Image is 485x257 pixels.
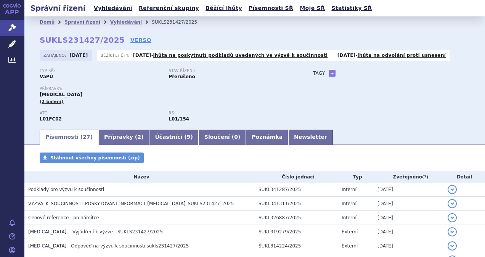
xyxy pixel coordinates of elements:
a: lhůta na poskytnutí podkladů uvedených ve výzvě k součinnosti [153,53,328,58]
td: SUKL314224/2025 [255,239,338,253]
a: Účastníci (9) [149,130,198,145]
a: Referenční skupiny [137,3,201,13]
a: Statistiky SŘ [329,3,374,13]
td: SUKL326887/2025 [255,211,338,225]
p: ATC: [40,111,161,116]
a: Správní řízení [64,19,100,25]
span: 9 [187,134,191,140]
span: (2 balení) [40,99,64,104]
strong: [DATE] [337,53,356,58]
button: detail [448,199,457,208]
td: [DATE] [374,197,444,211]
th: Název [24,171,255,183]
span: Zahájeno: [43,52,67,58]
p: - [133,52,328,58]
a: Běžící lhůty [203,3,244,13]
a: + [329,70,336,77]
span: Cenové reference - po námitce [28,215,99,220]
button: detail [448,185,457,194]
span: Externí [342,243,358,249]
h3: Tagy [313,69,325,78]
a: Moje SŘ [297,3,327,13]
span: SARCLISA - Odpověď na výzvu k součinnosti sukls231427/2025 [28,243,189,249]
p: Stav řízení: [169,69,290,73]
strong: [DATE] [133,53,151,58]
span: Interní [342,215,357,220]
span: SARCLISA, - Vyjádření k výzvě - SUKLS231427/2025 [28,229,163,235]
p: Typ SŘ: [40,69,161,73]
li: SUKLS231427/2025 [152,16,207,28]
strong: [DATE] [70,53,88,58]
abbr: (?) [422,175,428,180]
td: [DATE] [374,225,444,239]
a: lhůta na odvolání proti usnesení [357,53,446,58]
span: Externí [342,229,358,235]
span: VÝZVA_K_SOUČINNOSTI_POSKYTOVÁNÍ_INFORMACÍ_SARCLISA_SUKLS231427_2025 [28,201,234,206]
th: Číslo jednací [255,171,338,183]
strong: VaPÚ [40,74,53,79]
a: Písemnosti SŘ [246,3,295,13]
a: Sloučení (0) [199,130,246,145]
span: 27 [83,134,90,140]
span: Běžící lhůty: [101,52,131,58]
span: Interní [342,187,357,192]
td: SUKL341287/2025 [255,183,338,197]
a: Poznámka [246,130,288,145]
p: RS: [169,111,290,116]
td: SUKL341311/2025 [255,197,338,211]
td: [DATE] [374,183,444,197]
span: Stáhnout všechny písemnosti (zip) [50,155,140,161]
button: detail [448,227,457,236]
a: Vyhledávání [110,19,142,25]
a: VERSO [130,36,151,44]
th: Detail [444,171,485,183]
p: - [337,52,446,58]
a: Newsletter [288,130,333,145]
a: Vyhledávání [92,3,135,13]
td: SUKL319279/2025 [255,225,338,239]
span: Interní [342,201,357,206]
th: Zveřejněno [374,171,444,183]
button: detail [448,213,457,222]
a: Domů [40,19,55,25]
strong: Přerušeno [169,74,195,79]
th: Typ [338,171,374,183]
a: Stáhnout všechny písemnosti (zip) [40,153,144,163]
h2: Správní řízení [24,3,92,13]
strong: IZATUXIMAB [40,116,62,122]
span: Podklady pro výzvu k součinnosti [28,187,104,192]
span: 2 [137,134,141,140]
a: Písemnosti (27) [40,130,98,145]
span: 0 [234,134,238,140]
p: Přípravky: [40,87,298,91]
button: detail [448,241,457,251]
td: [DATE] [374,211,444,225]
strong: izatuximab [169,116,189,122]
td: [DATE] [374,239,444,253]
span: [MEDICAL_DATA] [40,92,82,97]
strong: SUKLS231427/2025 [40,35,125,45]
a: Přípravky (2) [98,130,149,145]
